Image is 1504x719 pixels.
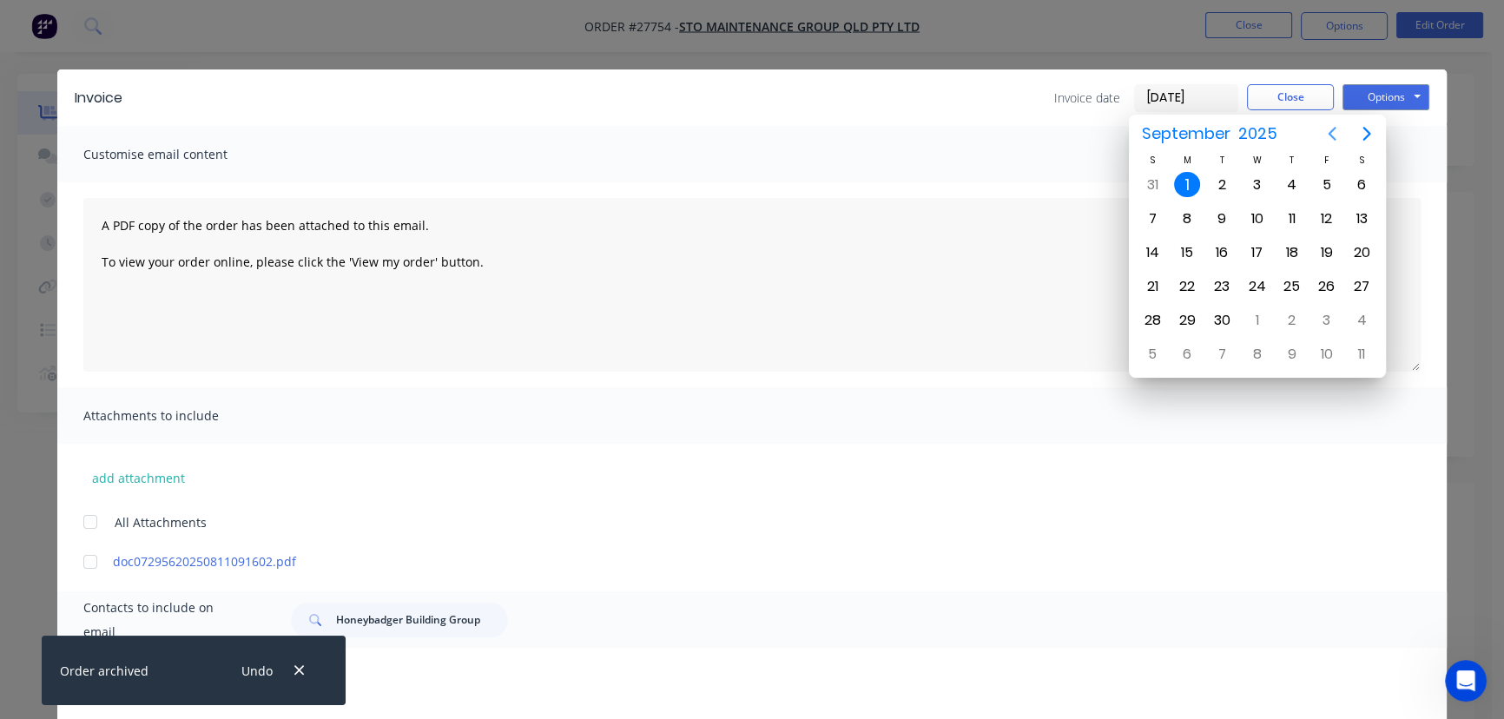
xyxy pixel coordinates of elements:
[83,596,247,644] span: Contacts to include on email
[1243,172,1270,198] div: Wednesday, September 3, 2025
[1209,240,1235,266] div: Tuesday, September 16, 2025
[1309,153,1344,168] div: F
[1243,341,1270,367] div: Wednesday, October 8, 2025
[1209,274,1235,300] div: Tuesday, September 23, 2025
[1204,153,1239,168] div: T
[1243,274,1270,300] div: Wednesday, September 24, 2025
[83,465,194,491] button: add attachment
[1349,240,1375,266] div: Saturday, September 20, 2025
[1279,240,1305,266] div: Thursday, September 18, 2025
[1170,153,1204,168] div: M
[1174,206,1200,232] div: Monday, September 8, 2025
[1139,307,1165,333] div: Sunday, September 28, 2025
[1349,172,1375,198] div: Saturday, September 6, 2025
[1139,240,1165,266] div: Sunday, September 14, 2025
[1349,116,1384,151] button: Next page
[1138,118,1234,149] span: September
[1314,307,1340,333] div: Friday, October 3, 2025
[1349,274,1375,300] div: Saturday, September 27, 2025
[1139,274,1165,300] div: Sunday, September 21, 2025
[1209,206,1235,232] div: Tuesday, September 9, 2025
[75,88,122,109] div: Invoice
[1279,274,1305,300] div: Thursday, September 25, 2025
[60,662,148,680] div: Order archived
[1209,341,1235,367] div: Tuesday, October 7, 2025
[1314,240,1340,266] div: Friday, September 19, 2025
[1243,206,1270,232] div: Wednesday, September 10, 2025
[1054,89,1120,107] span: Invoice date
[1314,172,1340,198] div: Friday, September 5, 2025
[1344,153,1379,168] div: S
[1139,206,1165,232] div: Sunday, September 7, 2025
[1174,341,1200,367] div: Monday, October 6, 2025
[1314,206,1340,232] div: Friday, September 12, 2025
[1275,153,1309,168] div: T
[1279,341,1305,367] div: Thursday, October 9, 2025
[1314,341,1340,367] div: Friday, October 10, 2025
[1174,172,1200,198] div: Today, Monday, September 1, 2025
[1209,172,1235,198] div: Tuesday, September 2, 2025
[1139,172,1165,198] div: Sunday, August 31, 2025
[1279,206,1305,232] div: Thursday, September 11, 2025
[1349,307,1375,333] div: Saturday, October 4, 2025
[1279,172,1305,198] div: Thursday, September 4, 2025
[1239,153,1274,168] div: W
[83,142,274,167] span: Customise email content
[83,198,1421,372] textarea: A PDF copy of the order has been attached to this email. To view your order online, please click ...
[1243,307,1270,333] div: Wednesday, October 1, 2025
[1209,307,1235,333] div: Tuesday, September 30, 2025
[1342,84,1429,110] button: Options
[1234,118,1281,149] span: 2025
[83,404,274,428] span: Attachments to include
[1135,153,1170,168] div: S
[1174,240,1200,266] div: Monday, September 15, 2025
[1131,118,1288,149] button: September2025
[1243,240,1270,266] div: Wednesday, September 17, 2025
[1174,274,1200,300] div: Monday, September 22, 2025
[1247,84,1334,110] button: Close
[1174,307,1200,333] div: Monday, September 29, 2025
[115,513,207,531] span: All Attachments
[1349,206,1375,232] div: Saturday, September 13, 2025
[1349,341,1375,367] div: Saturday, October 11, 2025
[1315,116,1349,151] button: Previous page
[336,603,508,637] input: Search...
[1139,341,1165,367] div: Sunday, October 5, 2025
[113,552,1340,571] a: doc07295620250811091602.pdf
[1279,307,1305,333] div: Thursday, October 2, 2025
[232,659,281,683] button: Undo
[1445,660,1487,702] iframe: Intercom live chat
[1314,274,1340,300] div: Friday, September 26, 2025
